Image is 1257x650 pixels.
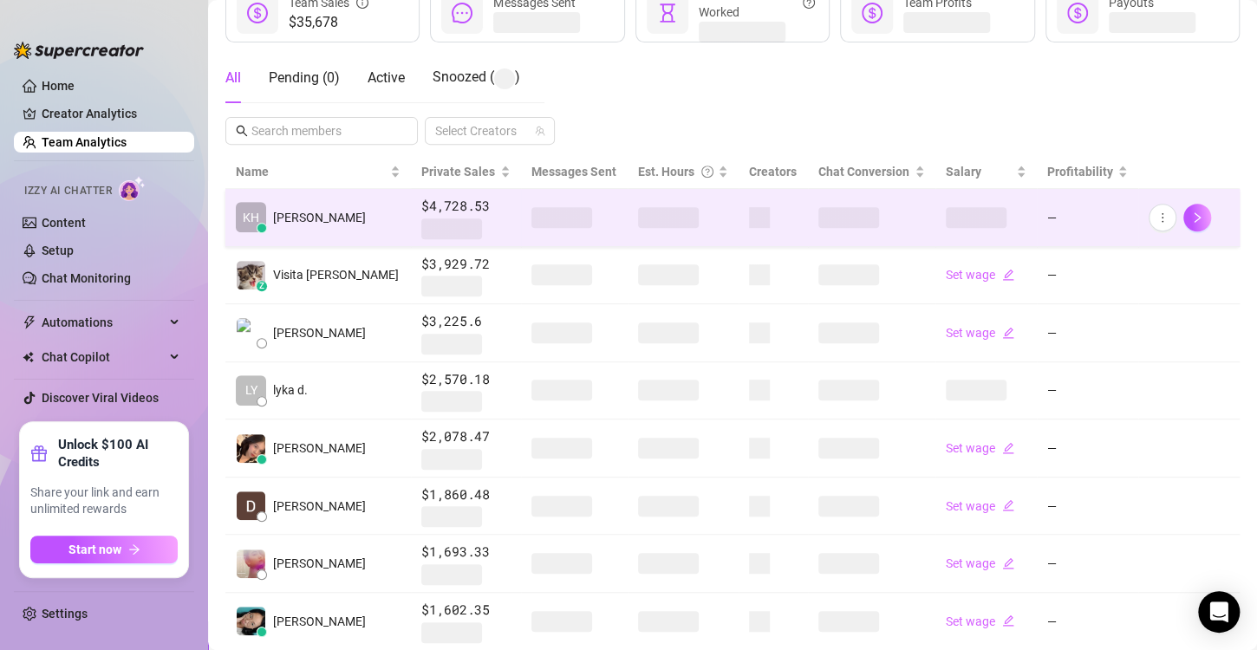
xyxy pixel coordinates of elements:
span: $35,678 [289,12,368,33]
span: dollar-circle [247,3,268,23]
span: Start now [68,543,121,556]
span: [PERSON_NAME] [273,497,366,516]
span: $4,728.53 [421,196,510,217]
span: lyka d. [273,380,308,400]
a: Settings [42,607,88,621]
strong: Unlock $100 AI Credits [58,436,178,471]
span: thunderbolt [23,315,36,329]
a: Discover Viral Videos [42,391,159,405]
span: more [1156,211,1169,224]
span: edit [1002,327,1014,339]
a: Home [42,79,75,93]
td: — [1037,247,1138,305]
td: — [1037,419,1138,478]
a: Set wageedit [946,499,1014,513]
span: search [236,125,248,137]
a: Set wageedit [946,268,1014,282]
img: Dane Elle [237,491,265,520]
span: Profitability [1047,165,1113,179]
span: Automations [42,309,165,336]
td: — [1037,478,1138,536]
span: Visita [PERSON_NAME] [273,265,399,284]
a: Creator Analytics [42,100,180,127]
img: Visita Renz Edw… [237,261,265,289]
span: arrow-right [128,543,140,556]
span: Chat Conversion [818,165,909,179]
div: Est. Hours [638,162,714,181]
span: edit [1002,614,1014,627]
span: Chat Copilot [42,343,165,371]
span: [PERSON_NAME] [273,554,366,573]
span: [PERSON_NAME] [273,439,366,458]
button: Start nowarrow-right [30,536,178,563]
div: Open Intercom Messenger [1198,591,1240,633]
th: Name [225,155,411,189]
span: [PERSON_NAME] [273,323,366,342]
div: z [257,281,267,291]
span: Izzy AI Chatter [24,183,112,199]
div: All [225,68,241,88]
span: Messages Sent [531,165,616,179]
span: KH [243,208,259,227]
img: Shahani Villare… [237,549,265,578]
a: Setup [42,244,74,257]
a: Set wageedit [946,556,1014,570]
span: [PERSON_NAME] [273,612,366,631]
span: dollar-circle [862,3,883,23]
span: Active [368,69,405,86]
span: [PERSON_NAME] [273,208,366,227]
span: edit [1002,442,1014,454]
img: Chat Copilot [23,351,34,363]
div: Pending ( 0 ) [269,68,340,88]
td: — [1037,189,1138,247]
span: Private Sales [421,165,495,179]
img: connie [237,607,265,635]
span: edit [1002,557,1014,569]
span: $3,225.6 [421,311,510,332]
img: logo-BBDzfeDw.svg [14,42,144,59]
span: right [1191,211,1203,224]
span: $1,860.48 [421,484,510,505]
span: Snoozed ( ) [433,68,520,85]
img: AI Chatter [119,176,146,201]
input: Search members [251,121,394,140]
span: dollar-circle [1067,3,1088,23]
span: edit [1002,499,1014,511]
td: — [1037,362,1138,420]
td: — [1037,535,1138,593]
span: team [535,126,545,136]
a: Team Analytics [42,135,127,149]
a: Set wageedit [946,441,1014,455]
th: Creators [739,155,808,189]
img: Paul James Sori… [237,318,265,347]
span: $2,570.18 [421,369,510,390]
span: $1,693.33 [421,542,510,562]
span: Name [236,162,387,181]
span: $2,078.47 [421,426,510,447]
span: Salary [946,165,981,179]
img: Joyce Valerio [237,434,265,463]
span: hourglass [657,3,678,23]
a: Set wageedit [946,326,1014,340]
span: LY [245,380,257,400]
span: question-circle [701,162,713,181]
td: — [1037,304,1138,362]
span: message [452,3,472,23]
span: edit [1002,269,1014,281]
a: Content [42,216,86,230]
a: Chat Monitoring [42,271,131,285]
span: $3,929.72 [421,254,510,275]
span: gift [30,445,48,462]
a: Set wageedit [946,614,1014,628]
span: Share your link and earn unlimited rewards [30,484,178,518]
span: $1,602.35 [421,600,510,621]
